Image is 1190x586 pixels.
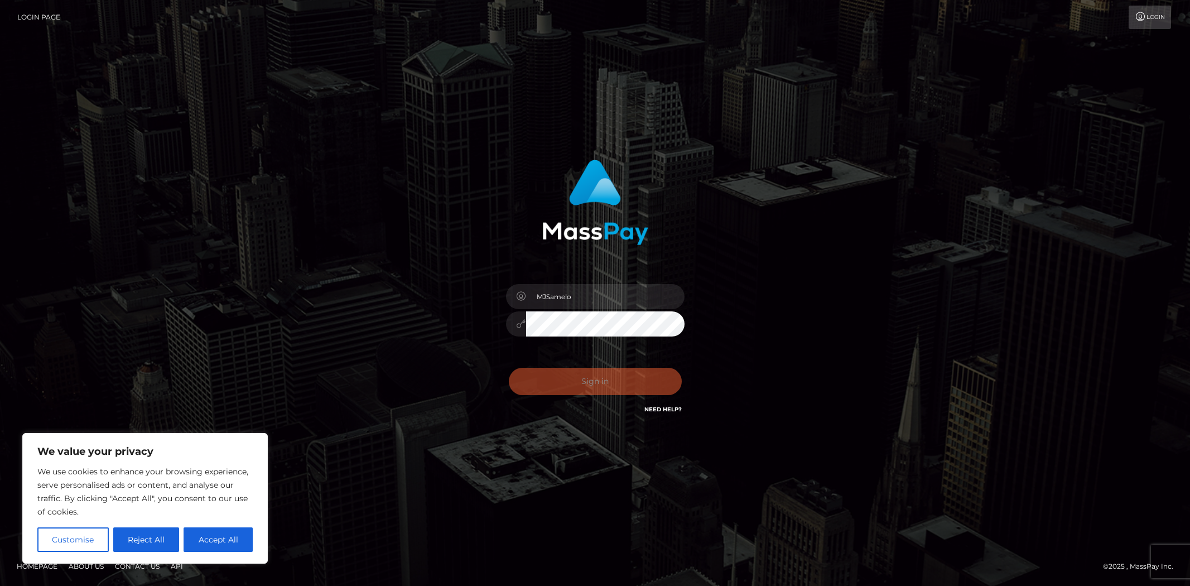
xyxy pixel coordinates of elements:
[166,558,187,575] a: API
[37,465,253,518] p: We use cookies to enhance your browsing experience, serve personalised ads or content, and analys...
[1103,560,1182,573] div: © 2025 , MassPay Inc.
[37,527,109,552] button: Customise
[17,6,60,29] a: Login Page
[22,433,268,564] div: We value your privacy
[110,558,164,575] a: Contact Us
[64,558,108,575] a: About Us
[12,558,62,575] a: Homepage
[542,160,648,245] img: MassPay Login
[184,527,253,552] button: Accept All
[37,445,253,458] p: We value your privacy
[644,406,682,413] a: Need Help?
[526,284,685,309] input: Username...
[113,527,180,552] button: Reject All
[1129,6,1171,29] a: Login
